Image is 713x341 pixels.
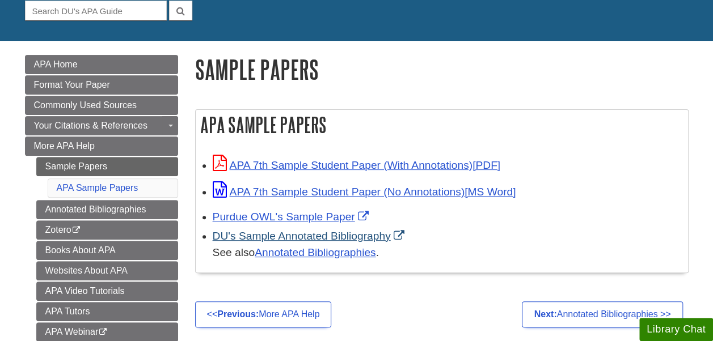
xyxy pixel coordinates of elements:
a: Link opens in new window [213,211,372,223]
a: Link opens in new window [213,159,500,171]
a: Commonly Used Sources [25,96,178,115]
a: Sample Papers [36,157,178,176]
input: Search DU's APA Guide [25,1,167,20]
span: Commonly Used Sources [34,100,137,110]
a: APA Sample Papers [57,183,138,193]
a: Link opens in new window [213,230,407,242]
i: This link opens in a new window [71,227,81,234]
h2: APA Sample Papers [196,110,688,140]
a: <<Previous:More APA Help [195,301,332,327]
a: APA Video Tutorials [36,282,178,301]
a: Next:Annotated Bibliographies >> [522,301,682,327]
a: More APA Help [25,137,178,156]
strong: Previous: [217,309,259,319]
a: Link opens in new window [213,186,516,198]
a: Annotated Bibliographies [36,200,178,219]
span: Format Your Paper [34,80,110,89]
i: This link opens in a new window [98,329,108,336]
h1: Sample Papers [195,55,689,84]
span: Your Citations & References [34,121,147,130]
span: More APA Help [34,141,95,151]
div: See also . [213,245,682,261]
a: Websites About APA [36,261,178,280]
a: Format Your Paper [25,75,178,95]
a: Zotero [36,220,178,240]
a: APA Home [25,55,178,74]
strong: Next: [534,309,556,319]
a: Books About APA [36,241,178,260]
a: Your Citations & References [25,116,178,135]
button: Library Chat [639,318,713,341]
span: APA Home [34,59,78,69]
a: Annotated Bibliographies [255,246,376,258]
a: APA Tutors [36,302,178,321]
